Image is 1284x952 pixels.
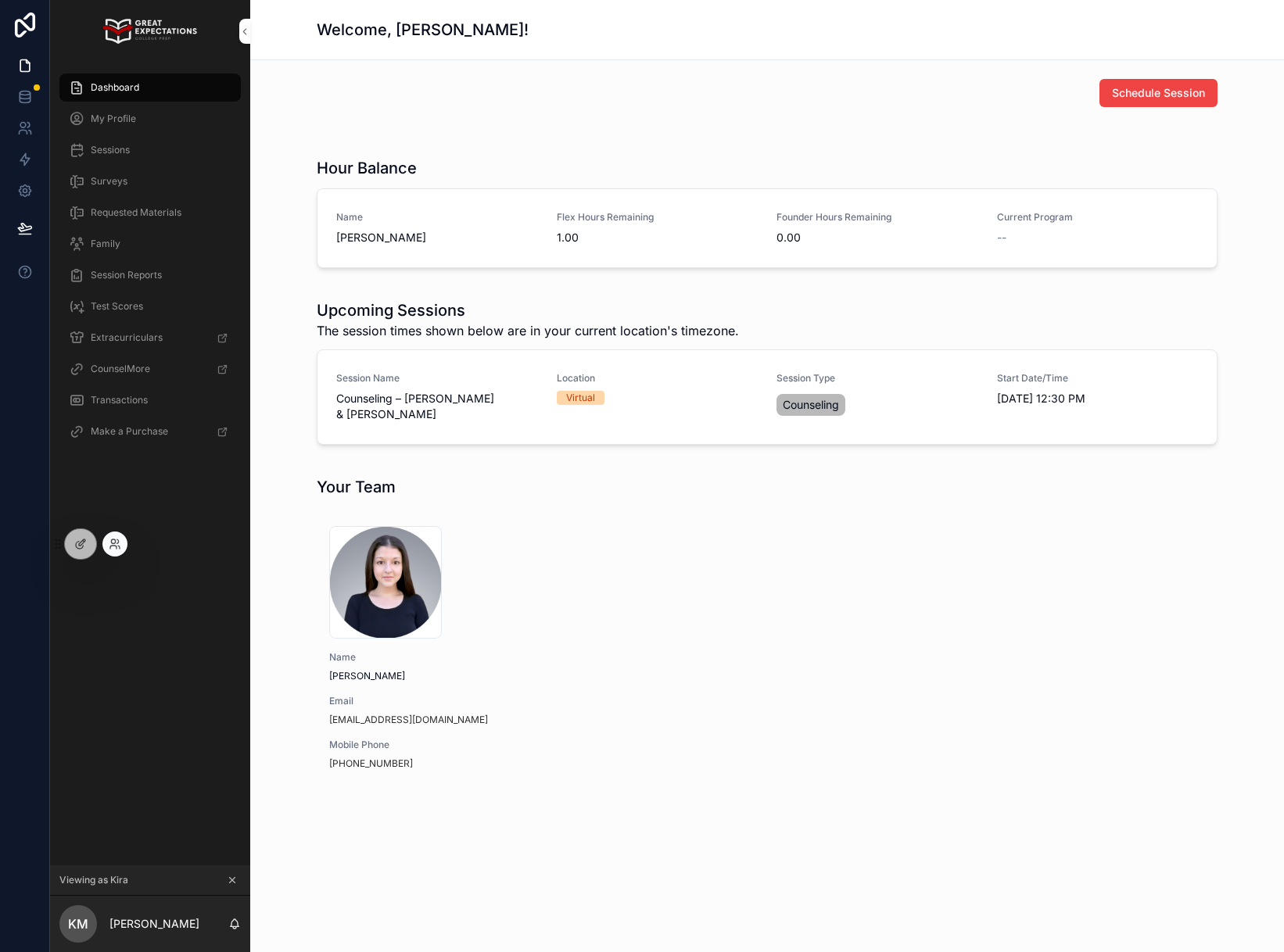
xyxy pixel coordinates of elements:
[59,874,128,886] span: Viewing as Kira
[317,476,396,498] h1: Your Team
[317,299,739,321] h1: Upcoming Sessions
[59,105,241,133] a: My Profile
[317,321,739,340] span: The session times shown below are in your current location's timezone.
[329,714,488,726] a: [EMAIL_ADDRESS][DOMAIN_NAME]
[91,425,168,438] span: Make a Purchase
[91,113,136,125] span: My Profile
[59,73,241,102] a: Dashboard
[91,331,163,344] span: Extracurriculars
[566,391,595,405] div: Virtual
[59,355,241,383] a: CounselMore
[317,19,529,41] h1: Welcome, [PERSON_NAME]!
[91,206,181,219] span: Requested Materials
[776,372,978,385] span: Session Type
[329,695,604,707] span: Email
[103,19,196,44] img: App logo
[91,269,162,281] span: Session Reports
[997,230,1006,245] span: --
[59,417,241,446] a: Make a Purchase
[997,391,1199,406] span: [DATE] 12:30 PM
[329,670,604,682] span: [PERSON_NAME]
[557,372,759,385] span: Location
[59,136,241,164] a: Sessions
[336,230,538,245] span: [PERSON_NAME]
[997,372,1199,385] span: Start Date/Time
[336,391,538,422] span: Counseling – [PERSON_NAME] & [PERSON_NAME]
[59,167,241,195] a: Surveys
[329,757,413,770] a: [PHONE_NUMBER]
[776,230,978,245] span: 0.00
[68,914,88,933] span: KM
[50,63,250,466] div: scrollable content
[317,157,417,179] h1: Hour Balance
[91,363,150,375] span: CounselMore
[557,230,759,245] span: 1.00
[91,238,120,250] span: Family
[329,739,604,751] span: Mobile Phone
[91,144,130,156] span: Sessions
[59,230,241,258] a: Family
[336,211,538,224] span: Name
[336,372,538,385] span: Session Name
[1112,85,1205,101] span: Schedule Session
[329,651,604,664] span: Name
[91,175,127,188] span: Surveys
[91,300,143,313] span: Test Scores
[59,292,241,320] a: Test Scores
[59,386,241,414] a: Transactions
[997,211,1199,224] span: Current Program
[59,199,241,227] a: Requested Materials
[59,324,241,352] a: Extracurriculars
[783,397,839,413] span: Counseling
[557,211,759,224] span: Flex Hours Remaining
[776,211,978,224] span: Founder Hours Remaining
[91,81,139,94] span: Dashboard
[1099,79,1218,107] button: Schedule Session
[91,394,148,406] span: Transactions
[109,916,199,932] p: [PERSON_NAME]
[59,261,241,289] a: Session Reports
